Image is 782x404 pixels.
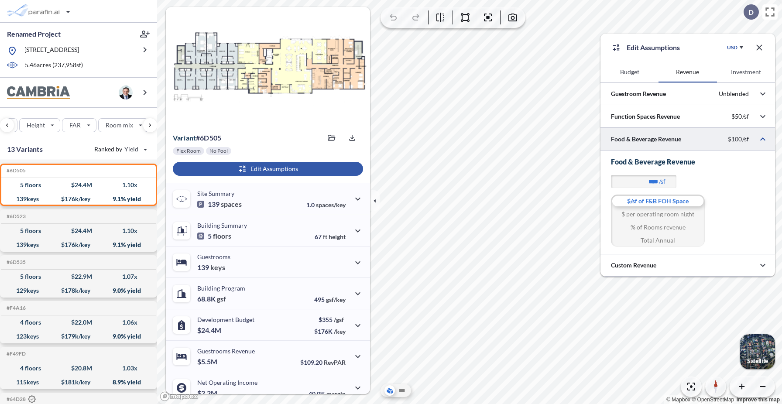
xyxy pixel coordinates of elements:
p: Function Spaces Revenue [611,112,680,121]
button: Edit Assumptions [173,162,363,176]
a: Mapbox [666,397,690,403]
p: No Pool [209,147,228,154]
img: user logo [119,86,133,99]
span: Yield [124,145,139,154]
p: D [748,8,754,16]
p: $355 [314,316,346,323]
h5: Click to copy the code [5,396,36,404]
p: Renamed Project [7,29,61,39]
a: Improve this map [737,397,780,403]
span: spaces/key [316,201,346,209]
button: Height [19,118,61,132]
p: $109.20 [300,359,346,366]
p: [STREET_ADDRESS] [24,45,79,56]
span: RevPAR [324,359,346,366]
div: % of Rooms revenue [611,221,705,234]
p: $5.5M [197,357,219,366]
p: 139 [197,263,225,272]
span: ft [323,233,327,240]
h5: Click to copy the code [5,259,26,265]
p: 13 Variants [7,144,43,154]
p: Guestrooms Revenue [197,347,255,355]
h5: Click to copy the code [5,305,26,311]
span: height [329,233,346,240]
span: margin [326,390,346,397]
h3: Food & Beverage Revenue [611,157,765,166]
img: Switcher Image [740,334,775,369]
p: Building Program [197,284,245,292]
p: 1.0 [306,201,346,209]
p: Building Summary [197,222,247,229]
span: spaces [221,200,242,209]
a: Mapbox homepage [160,391,198,401]
button: Room mix [98,118,149,132]
button: Budget [600,62,659,82]
p: Room mix [106,121,134,130]
span: /gsf [334,316,344,323]
label: /sf [659,177,665,186]
h5: Click to copy the code [5,168,26,174]
img: BrandImage [7,86,70,99]
button: Aerial View [384,385,395,396]
p: 5 [197,232,231,240]
div: Total Annual [611,234,705,247]
p: $50/sf [731,113,749,120]
p: Edit Assumptions [627,42,680,53]
p: Site Summary [197,190,234,197]
button: Investment [717,62,775,82]
span: keys [210,263,225,272]
button: Switcher ImageSatellite [740,334,775,369]
p: Flex Room [176,147,201,154]
p: FAR [69,121,81,130]
button: Revenue [659,62,717,82]
p: $2.2M [197,389,219,397]
h5: Click to copy the code [5,213,26,219]
span: gsf [217,294,226,303]
p: 67 [315,233,346,240]
span: gsf/key [326,296,346,303]
span: /key [334,328,346,335]
p: $24.4M [197,326,223,335]
a: OpenStreetMap [692,397,734,403]
p: # 6d505 [173,134,221,142]
p: Height [27,121,45,130]
p: 68.8K [197,294,226,303]
button: Site Plan [397,385,407,396]
p: 40.0% [309,390,346,397]
p: 139 [197,200,242,209]
p: $176K [314,328,346,335]
div: USD [727,44,737,51]
p: 495 [314,296,346,303]
span: floors [213,232,231,240]
p: Net Operating Income [197,379,257,386]
div: $/sf of F&B FOH Space [611,195,705,208]
button: FAR [62,118,96,132]
button: Ranked by Yield [87,142,153,156]
p: Satellite [747,357,768,364]
p: Unblended [719,90,749,98]
p: Guestrooms [197,253,230,260]
p: 5.46 acres ( 237,958 sf) [25,61,83,70]
p: Guestroom Revenue [611,89,666,98]
h5: Click to copy the code [5,351,26,357]
p: Custom Revenue [611,261,656,270]
span: Variant [173,134,196,142]
div: $ per operating room night [611,208,705,221]
p: Development Budget [197,316,254,323]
